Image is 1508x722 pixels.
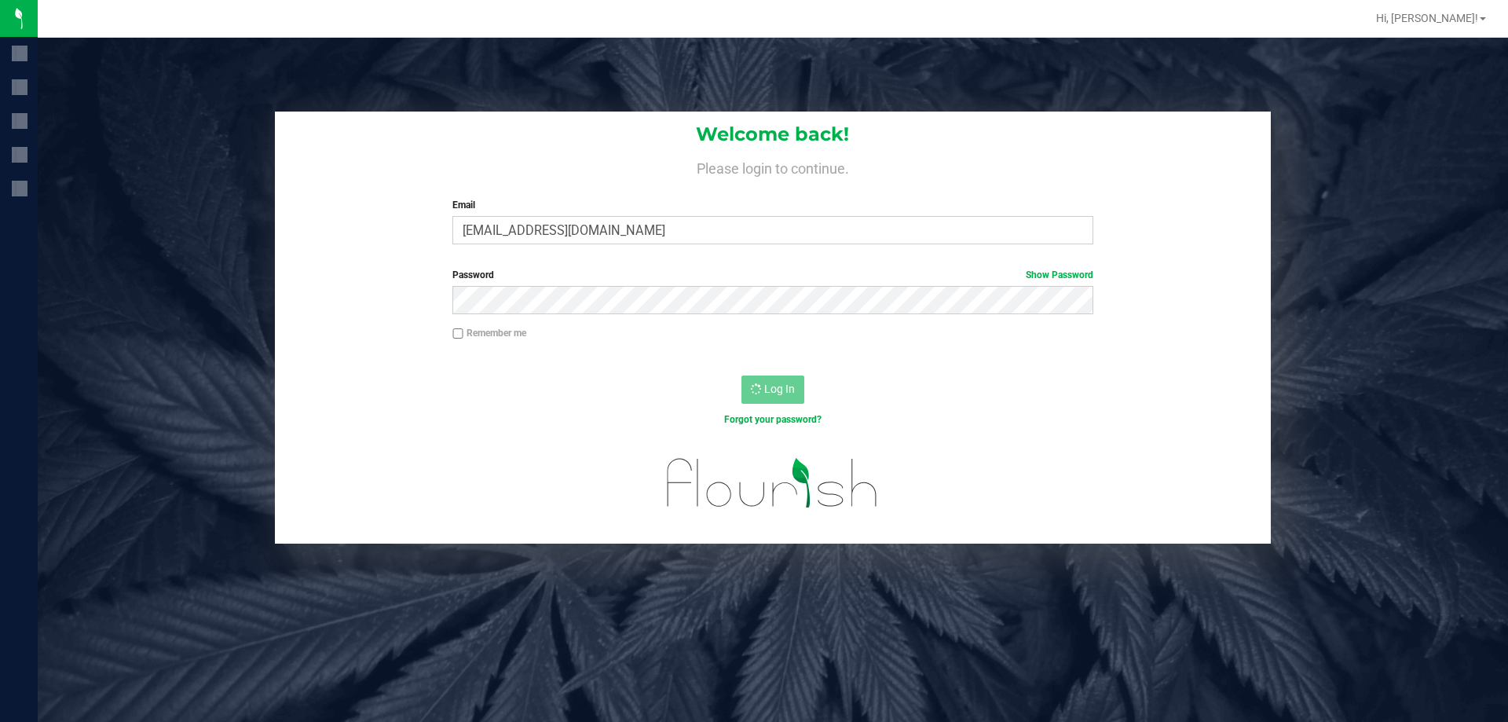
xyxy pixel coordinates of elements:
[452,326,526,340] label: Remember me
[1026,269,1093,280] a: Show Password
[275,124,1271,145] h1: Welcome back!
[452,198,1093,212] label: Email
[1376,12,1478,24] span: Hi, [PERSON_NAME]!
[724,414,822,425] a: Forgot your password?
[741,376,804,404] button: Log In
[764,383,795,395] span: Log In
[648,443,897,523] img: flourish_logo.svg
[452,269,494,280] span: Password
[452,328,463,339] input: Remember me
[275,157,1271,176] h4: Please login to continue.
